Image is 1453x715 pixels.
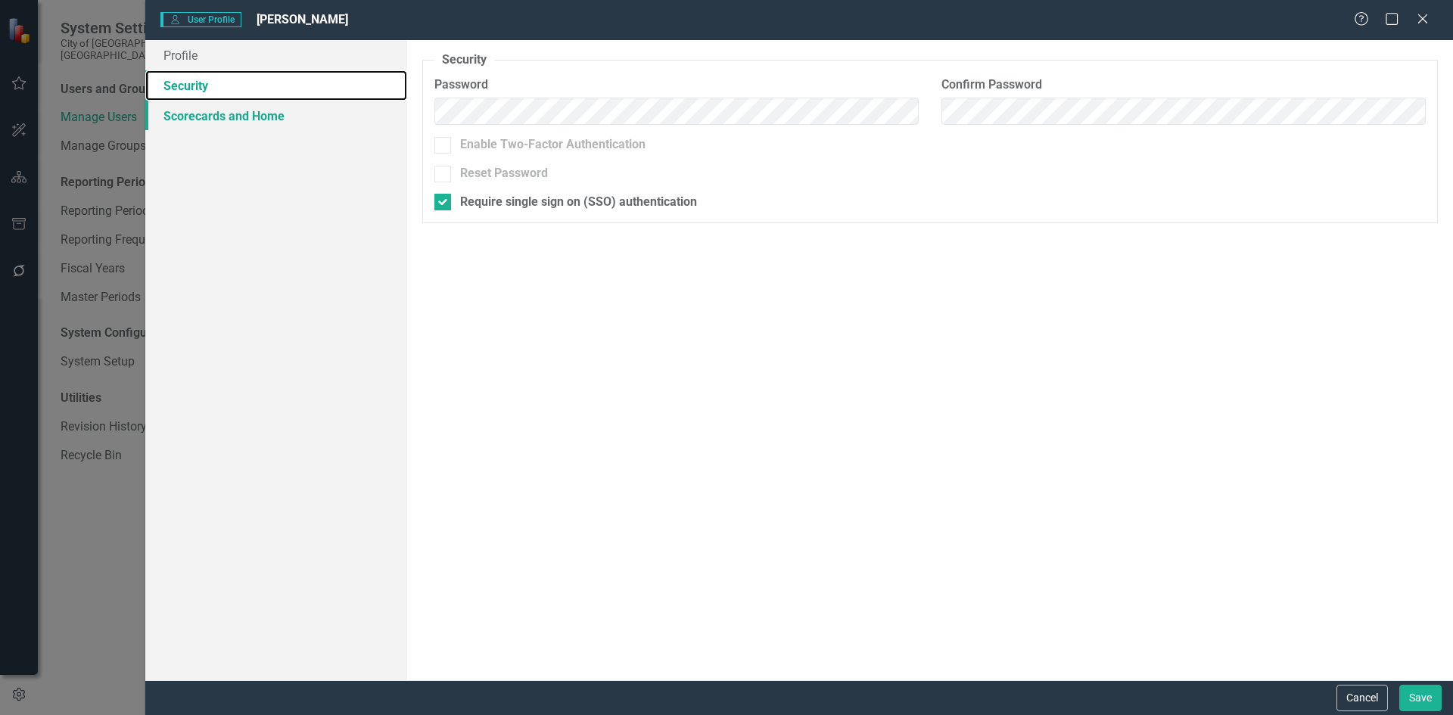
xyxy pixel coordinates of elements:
div: Reset Password [460,165,548,182]
a: Profile [145,40,407,70]
label: Confirm Password [941,76,1426,94]
legend: Security [434,51,494,69]
span: [PERSON_NAME] [257,12,348,26]
a: Security [145,70,407,101]
button: Save [1399,685,1442,711]
span: User Profile [160,12,241,27]
label: Password [434,76,919,94]
a: Scorecards and Home [145,101,407,131]
div: Enable Two-Factor Authentication [460,136,646,154]
button: Cancel [1336,685,1388,711]
div: Require single sign on (SSO) authentication [460,194,697,211]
